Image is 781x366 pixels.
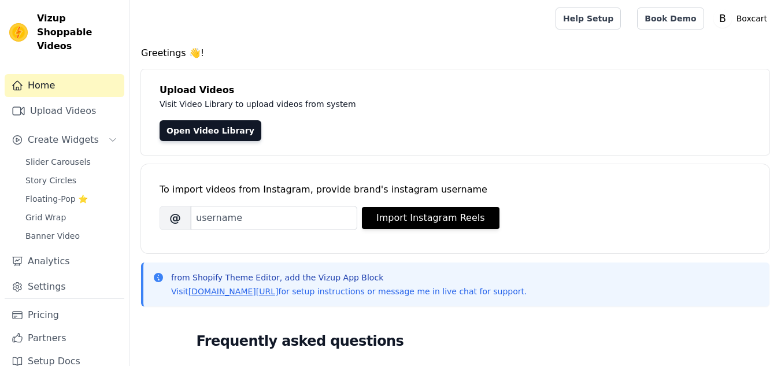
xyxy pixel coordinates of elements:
a: Settings [5,275,124,298]
span: Vizup Shoppable Videos [37,12,120,53]
a: Upload Videos [5,99,124,123]
p: Visit for setup instructions or message me in live chat for support. [171,286,527,297]
span: Floating-Pop ⭐ [25,193,88,205]
a: [DOMAIN_NAME][URL] [188,287,279,296]
span: Slider Carousels [25,156,91,168]
p: Boxcart [732,8,772,29]
span: Create Widgets [28,133,99,147]
a: Slider Carousels [18,154,124,170]
span: @ [160,206,191,230]
p: Visit Video Library to upload videos from system [160,97,678,111]
p: from Shopify Theme Editor, add the Vizup App Block [171,272,527,283]
a: Story Circles [18,172,124,188]
text: B [719,13,726,24]
img: Vizup [9,23,28,42]
h4: Upload Videos [160,83,751,97]
a: Floating-Pop ⭐ [18,191,124,207]
input: username [191,206,357,230]
a: Partners [5,327,124,350]
span: Story Circles [25,175,76,186]
a: Pricing [5,304,124,327]
a: Analytics [5,250,124,273]
button: Create Widgets [5,128,124,151]
button: Import Instagram Reels [362,207,499,229]
a: Book Demo [637,8,704,29]
a: Open Video Library [160,120,261,141]
a: Banner Video [18,228,124,244]
span: Banner Video [25,230,80,242]
a: Home [5,74,124,97]
span: Grid Wrap [25,212,66,223]
h2: Frequently asked questions [197,330,715,353]
a: Help Setup [556,8,621,29]
a: Grid Wrap [18,209,124,225]
button: B Boxcart [713,8,772,29]
h4: Greetings 👋! [141,46,769,60]
div: To import videos from Instagram, provide brand's instagram username [160,183,751,197]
